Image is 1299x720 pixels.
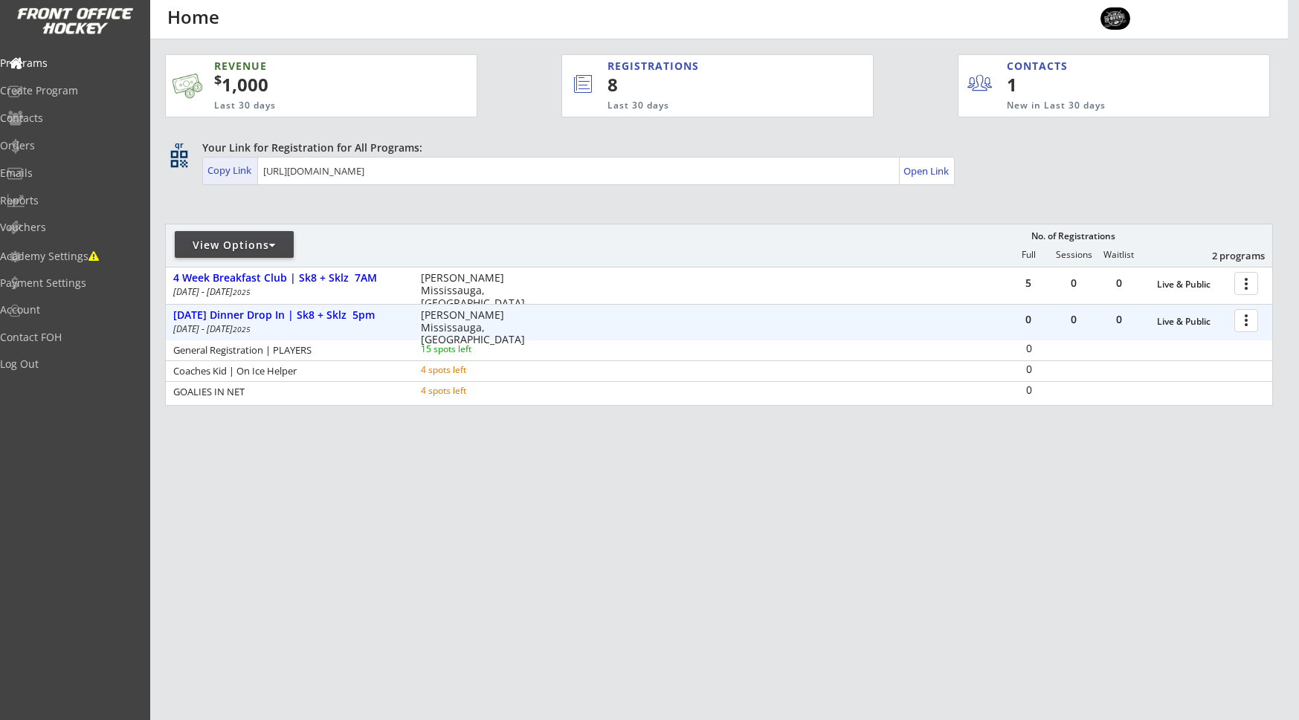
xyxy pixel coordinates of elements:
div: GOALIES IN NET [173,387,401,397]
div: 0 [1007,364,1051,374]
div: 0 [1097,314,1141,325]
div: 15 spots left [421,345,517,354]
div: [DATE] - [DATE] [173,325,401,334]
div: qr [170,140,187,150]
div: Last 30 days [607,100,812,112]
button: qr_code [168,148,190,170]
div: Waitlist [1096,250,1141,260]
div: 0 [1006,314,1051,325]
div: 0 [1051,314,1096,325]
div: 0 [1007,343,1051,354]
div: 5 [1006,278,1051,288]
div: 1 [1007,72,1098,97]
div: 4 spots left [421,386,517,395]
div: Coaches Kid | On Ice Helper [173,366,401,376]
div: 8 [607,72,823,97]
div: 4 Week Breakfast Club | Sk8 + Sklz 7AM [173,272,405,285]
button: more_vert [1234,309,1258,332]
div: No. of Registrations [1027,231,1119,241]
em: 2025 [233,324,251,334]
button: more_vert [1234,272,1258,295]
div: CONTACTS [1007,59,1074,74]
div: 2 programs [1187,249,1265,262]
div: [PERSON_NAME] Mississauga, [GEOGRAPHIC_DATA] [421,309,538,346]
div: 0 [1097,278,1141,288]
div: Copy Link [207,163,254,177]
div: Open Link [903,165,950,178]
div: General Registration | PLAYERS [173,346,401,355]
div: 1,000 [214,72,430,97]
div: Last 30 days [214,100,404,112]
a: Open Link [903,160,950,181]
div: 0 [1007,385,1051,395]
div: Your Link for Registration for All Programs: [202,140,1227,155]
div: 4 spots left [421,366,517,374]
div: Live & Public [1157,279,1227,290]
div: REGISTRATIONS [607,59,804,74]
div: Sessions [1051,250,1096,260]
div: [DATE] - [DATE] [173,288,401,296]
div: [PERSON_NAME] Mississauga, [GEOGRAPHIC_DATA] [421,272,538,309]
div: Full [1006,250,1051,260]
div: View Options [175,238,294,253]
div: 0 [1051,278,1096,288]
sup: $ [214,71,222,88]
div: REVENUE [214,59,404,74]
div: Live & Public [1157,317,1227,327]
div: [DATE] Dinner Drop In | Sk8 + Sklz 5pm [173,309,405,322]
div: New in Last 30 days [1007,100,1200,112]
em: 2025 [233,287,251,297]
